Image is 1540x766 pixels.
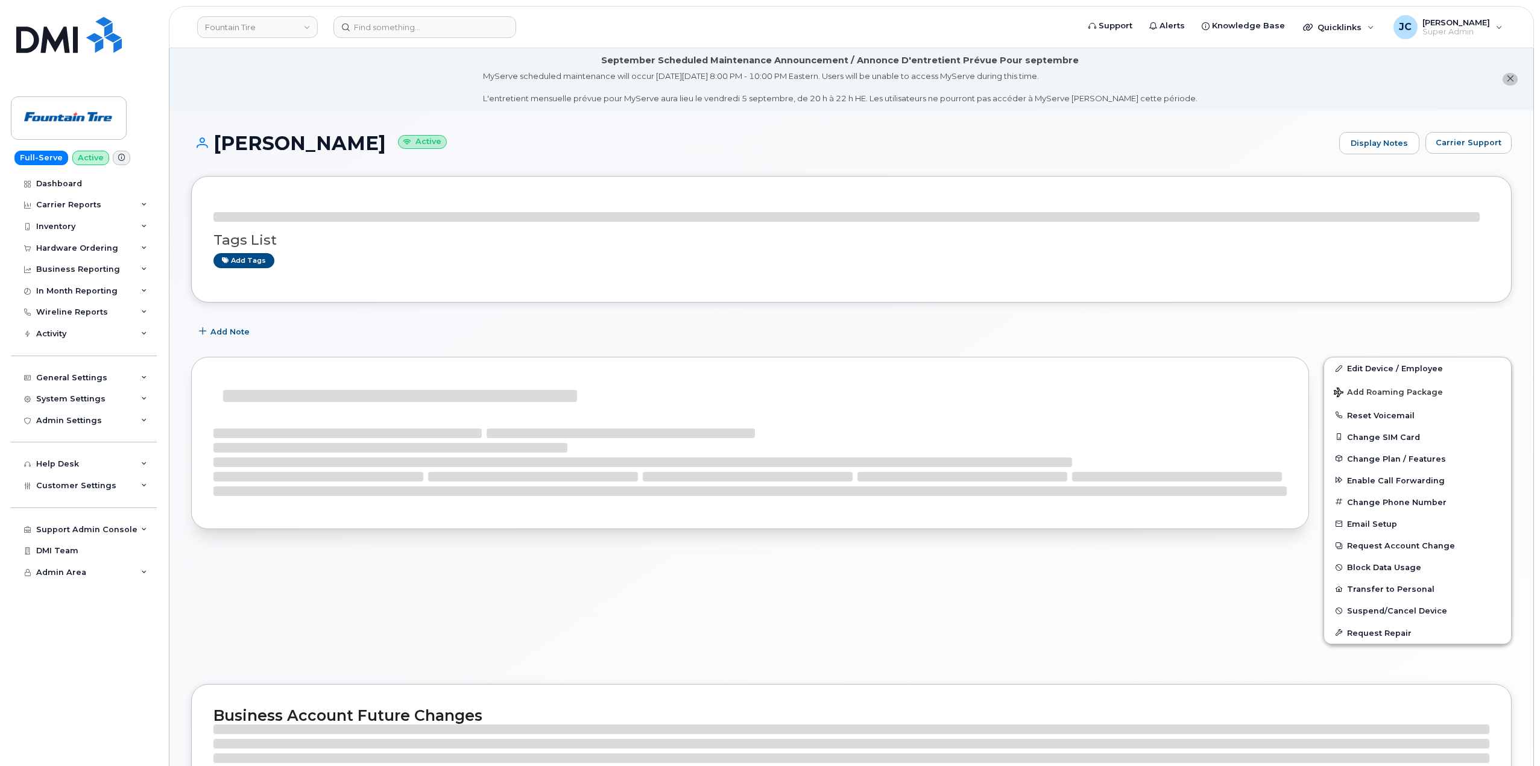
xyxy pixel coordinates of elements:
span: Enable Call Forwarding [1347,476,1445,485]
button: Block Data Usage [1324,556,1511,578]
span: Carrier Support [1436,137,1501,148]
button: Reset Voicemail [1324,404,1511,426]
span: Email Setup [1347,520,1397,529]
h3: Tags List [213,233,1489,248]
button: Add Roaming Package [1324,379,1511,404]
button: Email Setup [1324,513,1511,535]
span: Change Plan / Features [1347,454,1446,463]
div: September Scheduled Maintenance Announcement / Annonce D'entretient Prévue Pour septembre [601,54,1079,67]
button: Suspend/Cancel Device [1324,600,1511,621]
small: Active [398,135,447,149]
button: Add Note [191,321,260,342]
button: Carrier Support [1425,132,1512,154]
button: Request Repair [1324,622,1511,644]
h1: [PERSON_NAME] [191,133,1333,154]
span: Add Roaming Package [1334,388,1443,399]
span: Suspend/Cancel Device [1347,606,1447,615]
button: Change Phone Number [1324,491,1511,513]
button: Change SIM Card [1324,426,1511,448]
button: Enable Call Forwarding [1324,469,1511,491]
span: Add Note [210,326,250,337]
a: Edit Device / Employee [1324,357,1511,379]
button: Request Account Change [1324,535,1511,556]
button: close notification [1503,73,1518,86]
a: Display Notes [1339,132,1419,155]
button: Change Plan / Features [1324,448,1511,469]
a: Add tags [213,253,274,268]
h2: Business Account Future Changes [213,706,1489,724]
button: Transfer to Personal [1324,578,1511,600]
div: MyServe scheduled maintenance will occur [DATE][DATE] 8:00 PM - 10:00 PM Eastern. Users will be u... [483,71,1198,104]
